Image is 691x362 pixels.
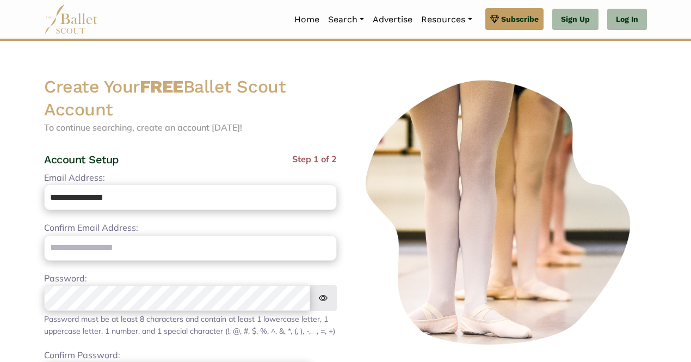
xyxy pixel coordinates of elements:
a: Search [324,8,368,31]
span: To continue searching, create an account [DATE]! [44,122,242,133]
label: Password: [44,272,87,286]
div: Password must be at least 8 characters and contain at least 1 lowercase letter, 1 uppercase lette... [44,313,337,338]
strong: FREE [140,76,183,97]
h4: Account Setup [44,152,119,167]
label: Confirm Email Address: [44,221,138,235]
span: Step 1 of 2 [292,152,337,171]
a: Resources [417,8,476,31]
img: gem.svg [490,13,499,25]
label: Email Address: [44,171,105,185]
span: Subscribe [501,13,539,25]
a: Advertise [368,8,417,31]
a: Home [290,8,324,31]
a: Log In [607,9,647,30]
a: Sign Up [552,9,599,30]
h2: Create Your Ballet Scout Account [44,76,337,121]
a: Subscribe [485,8,544,30]
img: ballerinas [354,76,647,350]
